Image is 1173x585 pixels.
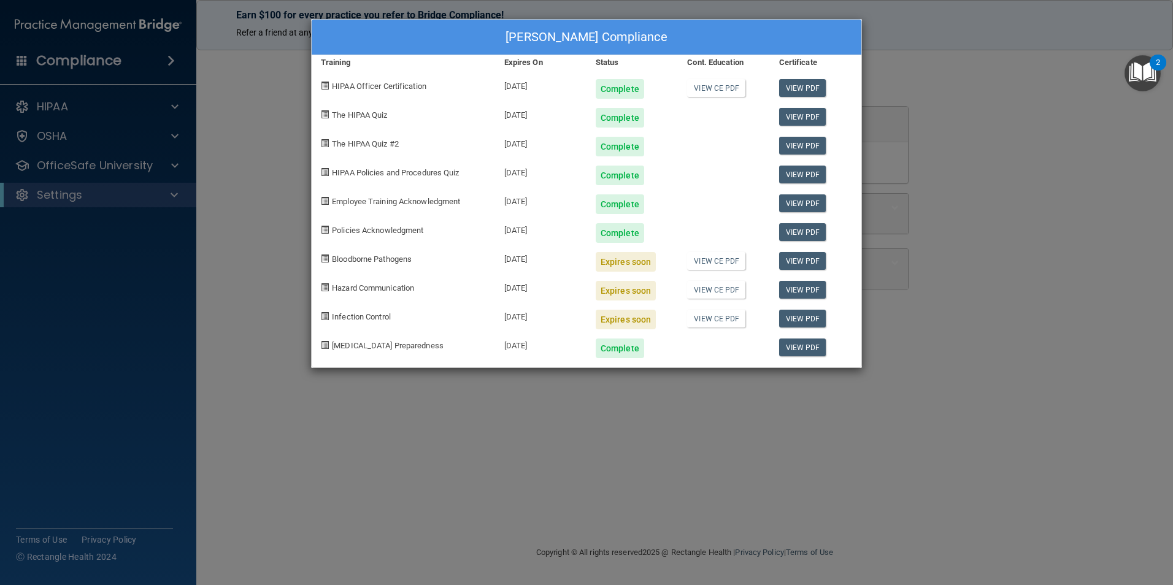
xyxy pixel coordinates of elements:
div: [DATE] [495,99,586,128]
div: Expires soon [596,252,656,272]
a: View PDF [779,166,826,183]
a: View PDF [779,310,826,327]
div: Certificate [770,55,861,70]
a: View CE PDF [687,310,745,327]
div: Expires soon [596,310,656,329]
div: [DATE] [495,128,586,156]
div: Complete [596,338,644,358]
a: View PDF [779,194,826,212]
span: [MEDICAL_DATA] Preparedness [332,341,444,350]
div: [DATE] [495,243,586,272]
span: HIPAA Policies and Procedures Quiz [332,168,459,177]
div: Expires On [495,55,586,70]
a: View CE PDF [687,79,745,97]
a: View PDF [779,281,826,299]
div: [DATE] [495,272,586,300]
span: Bloodborne Pathogens [332,254,412,264]
a: View PDF [779,137,826,155]
div: Complete [596,137,644,156]
div: Complete [596,79,644,99]
div: 2 [1156,63,1160,78]
span: The HIPAA Quiz #2 [332,139,399,148]
span: Policies Acknowledgment [332,226,423,235]
span: Infection Control [332,312,391,321]
span: HIPAA Officer Certification [332,82,426,91]
a: View PDF [779,79,826,97]
span: Employee Training Acknowledgment [332,197,460,206]
span: The HIPAA Quiz [332,110,387,120]
a: View CE PDF [687,252,745,270]
a: View CE PDF [687,281,745,299]
div: [DATE] [495,156,586,185]
div: [DATE] [495,214,586,243]
div: [DATE] [495,329,586,358]
a: View PDF [779,108,826,126]
div: Complete [596,108,644,128]
div: Complete [596,223,644,243]
div: [DATE] [495,300,586,329]
a: View PDF [779,223,826,241]
div: [DATE] [495,185,586,214]
div: Complete [596,194,644,214]
div: Training [312,55,495,70]
button: Open Resource Center, 2 new notifications [1125,55,1161,91]
div: Cont. Education [678,55,769,70]
div: Expires soon [596,281,656,300]
a: View PDF [779,252,826,270]
div: [DATE] [495,70,586,99]
div: Complete [596,166,644,185]
div: [PERSON_NAME] Compliance [312,20,861,55]
a: View PDF [779,338,826,356]
div: Status [586,55,678,70]
span: Hazard Communication [332,283,414,292]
